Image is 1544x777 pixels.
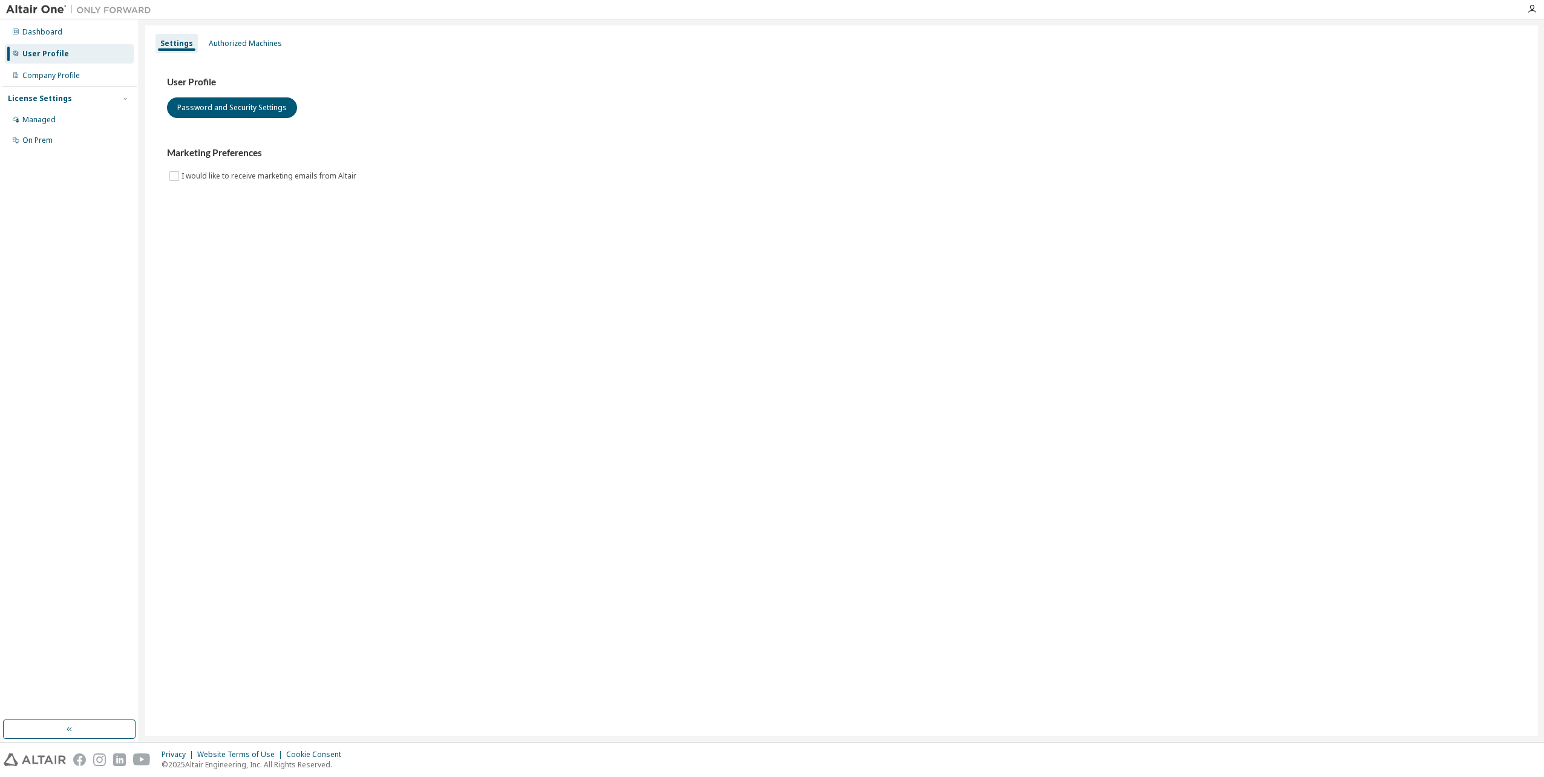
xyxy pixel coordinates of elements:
[22,71,80,80] div: Company Profile
[167,147,1516,159] h3: Marketing Preferences
[197,750,286,759] div: Website Terms of Use
[93,753,106,766] img: instagram.svg
[8,94,72,103] div: License Settings
[22,136,53,145] div: On Prem
[182,169,359,183] label: I would like to receive marketing emails from Altair
[22,27,62,37] div: Dashboard
[286,750,348,759] div: Cookie Consent
[4,753,66,766] img: altair_logo.svg
[162,750,197,759] div: Privacy
[160,39,193,48] div: Settings
[113,753,126,766] img: linkedin.svg
[162,759,348,770] p: © 2025 Altair Engineering, Inc. All Rights Reserved.
[22,49,69,59] div: User Profile
[22,115,56,125] div: Managed
[73,753,86,766] img: facebook.svg
[167,76,1516,88] h3: User Profile
[209,39,282,48] div: Authorized Machines
[6,4,157,16] img: Altair One
[133,753,151,766] img: youtube.svg
[167,97,297,118] button: Password and Security Settings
